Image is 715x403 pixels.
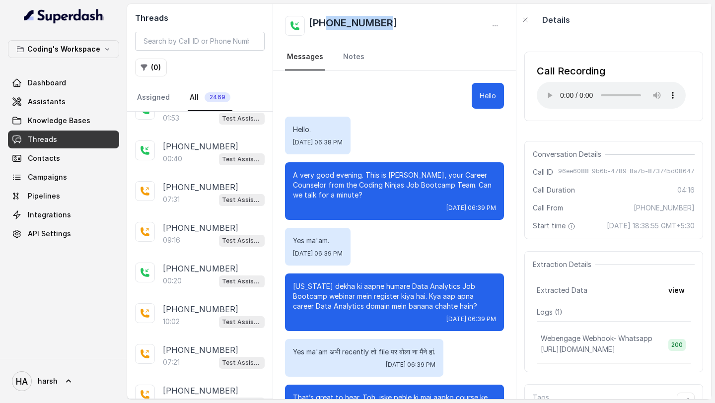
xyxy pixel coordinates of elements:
[28,97,66,107] span: Assistants
[222,154,262,164] p: Test Assistant- 2
[542,14,570,26] p: Details
[163,154,182,164] p: 00:40
[8,112,119,130] a: Knowledge Bases
[285,44,325,70] a: Messages
[28,229,71,239] span: API Settings
[293,138,343,146] span: [DATE] 06:38 PM
[533,185,575,195] span: Call Duration
[8,168,119,186] a: Campaigns
[662,281,691,299] button: view
[163,140,238,152] p: [PHONE_NUMBER]
[16,376,28,387] text: HA
[163,222,238,234] p: [PHONE_NUMBER]
[558,167,695,177] span: 96ee6088-9b6b-4789-8a7b-873745d08647
[205,92,230,102] span: 2469
[533,221,577,231] span: Start time
[163,344,238,356] p: [PHONE_NUMBER]
[24,8,104,24] img: light.svg
[8,149,119,167] a: Contacts
[341,44,366,70] a: Notes
[163,317,180,327] p: 10:02
[533,260,595,269] span: Extraction Details
[8,40,119,58] button: Coding's Workspace
[668,339,686,351] span: 200
[309,16,397,36] h2: [PHONE_NUMBER]
[537,64,686,78] div: Call Recording
[293,236,343,246] p: Yes ma'am.
[533,149,605,159] span: Conversation Details
[222,195,262,205] p: Test Assistant- 2
[8,367,119,395] a: harsh
[285,44,504,70] nav: Tabs
[8,93,119,111] a: Assistants
[188,84,232,111] a: All2469
[537,307,691,317] p: Logs ( 1 )
[293,125,343,134] p: Hello.
[293,281,496,311] p: [US_STATE] dekha ki aapne humare Data Analytics Job Bootcamp webinar mein register kiya hai. Kya ...
[135,84,265,111] nav: Tabs
[28,210,71,220] span: Integrations
[163,235,180,245] p: 09:16
[293,170,496,200] p: A very good evening. This is [PERSON_NAME], your Career Counselor from the Coding Ninjas Job Boot...
[222,276,262,286] p: Test Assistant- 2
[537,285,587,295] span: Extracted Data
[8,187,119,205] a: Pipelines
[293,347,435,357] p: Yes ma'am अभी recently तो file पर बोला ना मैंने हां.
[28,172,67,182] span: Campaigns
[28,116,90,126] span: Knowledge Bases
[135,59,167,76] button: (0)
[8,225,119,243] a: API Settings
[222,114,262,124] p: Test Assistant- 2
[480,91,496,101] p: Hello
[135,12,265,24] h2: Threads
[607,221,695,231] span: [DATE] 18:38:55 GMT+5:30
[8,206,119,224] a: Integrations
[27,43,100,55] p: Coding's Workspace
[163,303,238,315] p: [PHONE_NUMBER]
[8,74,119,92] a: Dashboard
[8,131,119,148] a: Threads
[222,358,262,368] p: Test Assistant- 2
[537,82,686,109] audio: Your browser does not support the audio element.
[163,263,238,274] p: [PHONE_NUMBER]
[222,317,262,327] p: Test Assistant- 2
[163,181,238,193] p: [PHONE_NUMBER]
[533,203,563,213] span: Call From
[28,78,66,88] span: Dashboard
[634,203,695,213] span: [PHONE_NUMBER]
[222,236,262,246] p: Test Assistant- 2
[386,361,435,369] span: [DATE] 06:39 PM
[28,153,60,163] span: Contacts
[541,334,652,343] p: Webengage Webhook- Whatsapp
[293,250,343,258] span: [DATE] 06:39 PM
[163,385,238,397] p: [PHONE_NUMBER]
[28,191,60,201] span: Pipelines
[135,32,265,51] input: Search by Call ID or Phone Number
[163,113,179,123] p: 01:53
[38,376,58,386] span: harsh
[446,315,496,323] span: [DATE] 06:39 PM
[163,357,180,367] p: 07:21
[446,204,496,212] span: [DATE] 06:39 PM
[533,167,553,177] span: Call ID
[28,134,57,144] span: Threads
[163,195,180,204] p: 07:31
[135,84,172,111] a: Assigned
[163,276,182,286] p: 00:20
[677,185,695,195] span: 04:16
[541,345,615,353] span: [URL][DOMAIN_NAME]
